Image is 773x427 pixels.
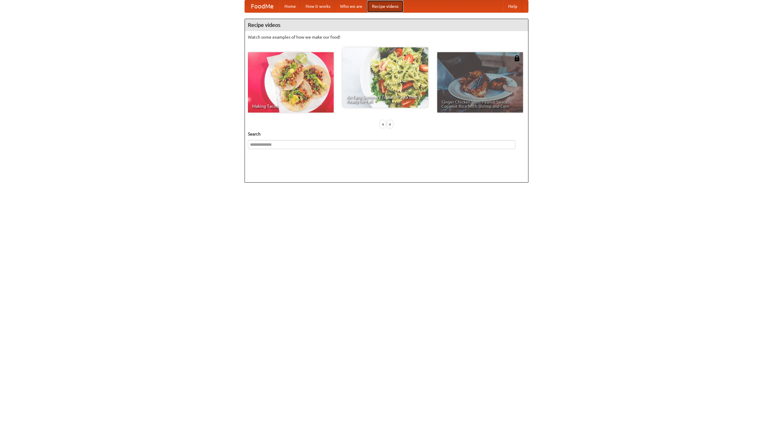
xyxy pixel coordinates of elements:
a: Help [503,0,522,12]
a: How it works [301,0,335,12]
a: Making Tacos [248,52,334,113]
p: Watch some examples of how we make our food! [248,34,525,40]
a: Who we are [335,0,367,12]
img: 483408.png [514,55,520,61]
a: An Easy, Summery Tomato Pasta That's Ready for Fall [342,47,428,108]
div: » [387,120,393,128]
span: Making Tacos [252,104,329,108]
span: An Easy, Summery Tomato Pasta That's Ready for Fall [347,95,424,104]
h5: Search [248,131,525,137]
a: Home [280,0,301,12]
h4: Recipe videos [245,19,528,31]
a: Recipe videos [367,0,403,12]
a: FoodMe [245,0,280,12]
div: « [380,120,386,128]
